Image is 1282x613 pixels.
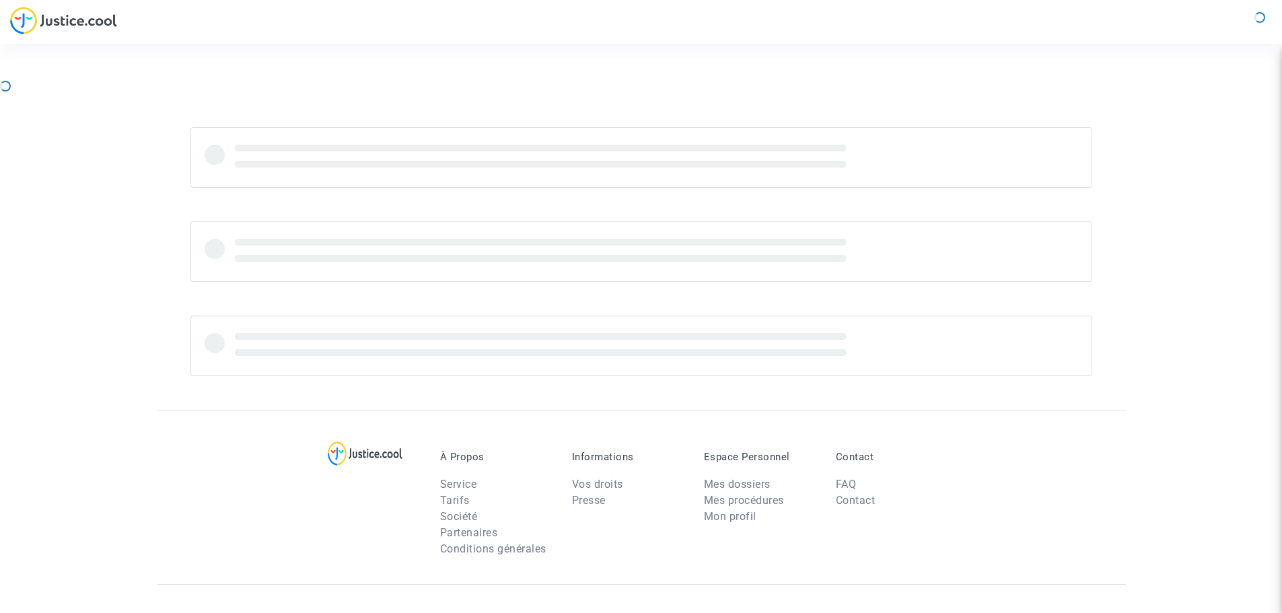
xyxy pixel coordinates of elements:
[704,494,784,507] a: Mes procédures
[572,478,623,491] a: Vos droits
[836,494,876,507] a: Contact
[836,478,857,491] a: FAQ
[440,451,552,463] p: À Propos
[440,494,470,507] a: Tarifs
[440,542,546,555] a: Conditions générales
[440,510,478,523] a: Société
[572,451,684,463] p: Informations
[704,478,771,491] a: Mes dossiers
[836,451,948,463] p: Contact
[440,526,498,539] a: Partenaires
[440,478,477,491] a: Service
[704,451,816,463] p: Espace Personnel
[572,494,606,507] a: Presse
[328,441,402,466] img: logo-lg.svg
[10,7,117,34] img: jc-logo.svg
[704,510,756,523] a: Mon profil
